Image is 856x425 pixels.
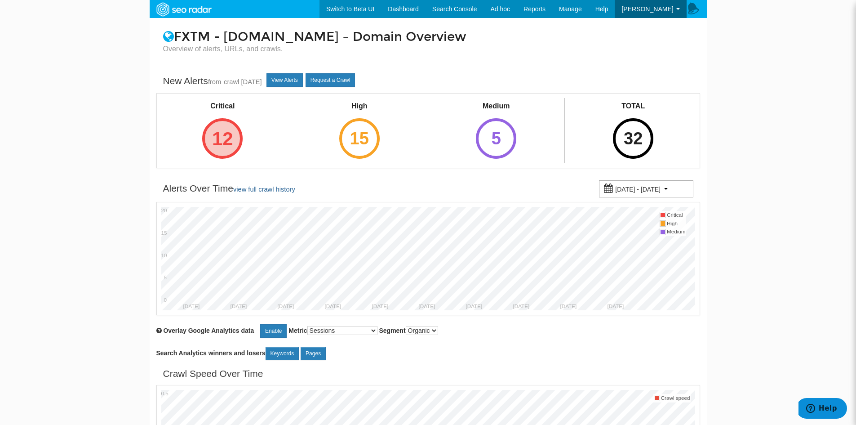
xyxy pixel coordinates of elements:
span: Manage [559,5,582,13]
td: Critical [666,211,686,219]
div: 15 [339,118,380,159]
iframe: Opens a widget where you can find more information [798,398,847,421]
small: Overview of alerts, URLs, and crawls. [163,44,693,54]
span: Ad hoc [490,5,510,13]
a: Keywords [266,347,299,360]
span: [PERSON_NAME] [621,5,673,13]
label: Search Analytics winners and losers [156,347,326,360]
select: Segment [406,326,438,335]
span: Search Console [432,5,477,13]
small: [DATE] - [DATE] [615,186,661,193]
span: Overlay chart with Google Analytics data [163,327,254,334]
div: Alerts Over Time [163,182,295,196]
div: 12 [202,118,243,159]
select: Metric [307,326,377,335]
a: Request a Crawl [306,73,355,87]
div: Critical [194,101,251,112]
td: High [666,219,686,228]
span: Reports [523,5,546,13]
td: Crawl speed [661,394,691,403]
a: crawl [DATE] [224,78,262,85]
div: Crawl Speed Over Time [163,367,263,380]
div: 32 [613,118,653,159]
td: Medium [666,228,686,236]
img: SEORadar [153,1,215,18]
h1: FXTM - [DOMAIN_NAME] – Domain Overview [156,30,700,54]
a: Enable [260,324,287,338]
div: High [331,101,388,112]
div: 5 [476,118,516,159]
div: New Alerts [163,74,262,89]
label: Segment [379,326,438,335]
small: from [208,78,221,85]
div: TOTAL [605,101,661,112]
a: view full crawl history [233,186,295,193]
a: View Alerts [266,73,303,87]
label: Metric [288,326,377,335]
div: Medium [468,101,524,112]
span: Help [595,5,608,13]
a: Pages [301,347,326,360]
